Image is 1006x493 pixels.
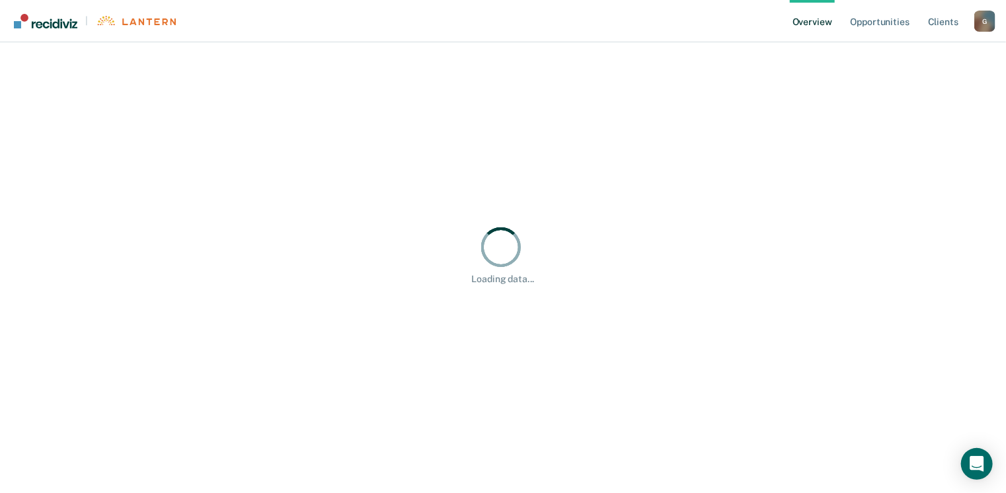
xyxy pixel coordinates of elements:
[974,11,995,32] div: G
[14,14,77,28] img: Recidiviz
[77,15,96,26] span: |
[96,16,176,26] img: Lantern
[472,274,535,285] div: Loading data...
[961,448,993,480] div: Open Intercom Messenger
[974,11,995,32] button: Profile dropdown button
